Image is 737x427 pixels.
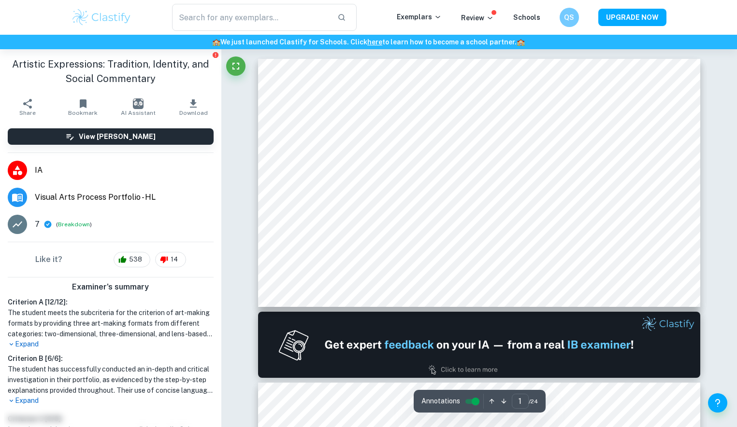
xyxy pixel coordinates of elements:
[165,255,183,264] span: 14
[513,14,540,21] a: Schools
[121,110,156,116] span: AI Assistant
[114,252,150,267] div: 538
[35,219,40,230] p: 7
[133,98,144,109] img: AI Assistant
[19,110,36,116] span: Share
[598,9,666,26] button: UPGRADE NOW
[8,364,214,396] h1: The student has successfully conducted an in-depth and critical investigation in their portfolio,...
[461,13,494,23] p: Review
[226,56,246,76] button: Fullscreen
[8,128,214,145] button: View [PERSON_NAME]
[4,281,217,293] h6: Examiner's summary
[124,255,147,264] span: 538
[212,51,219,58] button: Report issue
[367,38,382,46] a: here
[397,12,442,22] p: Exemplars
[517,38,525,46] span: 🏫
[79,131,156,142] h6: View [PERSON_NAME]
[172,4,330,31] input: Search for any exemplars...
[212,38,220,46] span: 🏫
[155,252,186,267] div: 14
[8,307,214,339] h1: The student meets the subcriteria for the criterion of art-making formats by providing three art-...
[56,220,92,229] span: ( )
[258,312,700,378] img: Ad
[529,397,538,406] span: / 24
[560,8,579,27] button: QS
[35,192,214,203] span: Visual Arts Process Portfolio - HL
[8,339,214,349] p: Expand
[35,254,62,265] h6: Like it?
[35,165,214,176] span: IA
[71,8,132,27] img: Clastify logo
[8,57,214,86] h1: Artistic Expressions: Tradition, Identity, and Social Commentary
[2,37,735,47] h6: We just launched Clastify for Schools. Click to learn how to become a school partner.
[8,353,214,364] h6: Criterion B [ 6 / 6 ]:
[58,220,90,229] button: Breakdown
[8,396,214,406] p: Expand
[8,297,214,307] h6: Criterion A [ 12 / 12 ]:
[166,94,221,121] button: Download
[111,94,166,121] button: AI Assistant
[179,110,208,116] span: Download
[55,94,110,121] button: Bookmark
[421,396,460,406] span: Annotations
[708,393,727,413] button: Help and Feedback
[564,12,575,23] h6: QS
[68,110,98,116] span: Bookmark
